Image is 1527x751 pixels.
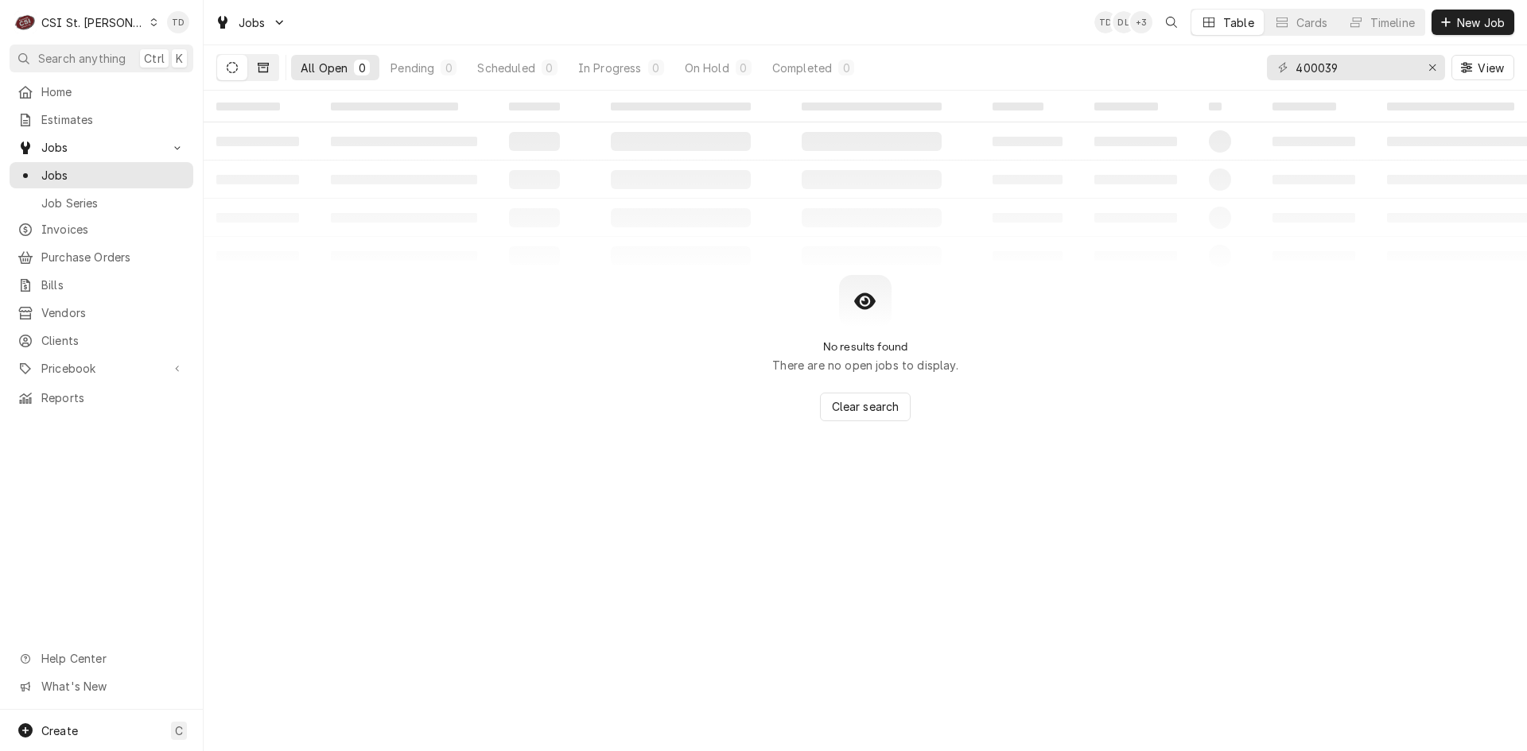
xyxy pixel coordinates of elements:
div: Tim Devereux's Avatar [1094,11,1117,33]
a: Jobs [10,162,193,188]
div: 0 [841,60,851,76]
a: Reports [10,385,193,411]
span: Home [41,83,185,100]
span: New Job [1454,14,1508,31]
input: Keyword search [1296,55,1415,80]
span: What's New [41,678,184,695]
span: ‌ [1272,103,1336,110]
a: Home [10,79,193,105]
p: There are no open jobs to display. [772,357,958,374]
span: Invoices [41,221,185,238]
a: Estimates [10,106,193,133]
div: 0 [651,60,661,76]
span: Vendors [41,304,185,321]
div: CSI St. Louis's Avatar [14,11,37,33]
button: View [1451,55,1514,80]
table: All Open Jobs List Loading [204,91,1527,275]
span: Jobs [239,14,266,31]
div: + 3 [1130,11,1152,33]
span: View [1475,60,1507,76]
a: Job Series [10,190,193,216]
a: Vendors [10,300,193,326]
span: Reports [41,389,185,406]
div: Cards [1296,14,1328,31]
div: All Open [301,60,348,76]
div: 0 [357,60,367,76]
span: ‌ [509,103,560,110]
span: Ctrl [144,50,165,67]
span: Estimates [41,111,185,128]
span: Search anything [38,50,126,67]
span: ‌ [1209,103,1222,110]
span: ‌ [802,103,942,110]
span: ‌ [331,103,458,110]
a: Bills [10,272,193,298]
a: Go to Pricebook [10,355,193,381]
button: Open search [1159,10,1184,35]
a: Go to Jobs [208,10,293,36]
button: Clear search [820,393,911,421]
span: Clients [41,332,185,349]
div: 0 [444,60,453,76]
span: ‌ [993,103,1043,110]
div: On Hold [685,60,729,76]
h2: No results found [823,340,908,354]
span: K [176,50,183,67]
span: Job Series [41,195,185,211]
div: 0 [739,60,748,76]
span: Bills [41,277,185,293]
div: In Progress [578,60,642,76]
span: Create [41,724,78,737]
a: Go to What's New [10,673,193,699]
div: Scheduled [477,60,534,76]
span: Jobs [41,167,185,184]
button: Search anythingCtrlK [10,45,193,72]
span: Pricebook [41,360,161,377]
a: Invoices [10,216,193,242]
a: Go to Jobs [10,134,193,161]
a: Go to Help Center [10,645,193,672]
div: Timeline [1370,14,1415,31]
div: TD [1094,11,1117,33]
a: Clients [10,327,193,354]
span: ‌ [216,103,280,110]
span: ‌ [1387,103,1514,110]
div: TD [167,11,189,33]
div: 0 [545,60,554,76]
div: CSI St. [PERSON_NAME] [41,14,145,31]
span: C [175,722,183,739]
span: Clear search [829,398,903,415]
span: ‌ [611,103,751,110]
div: Tim Devereux's Avatar [167,11,189,33]
div: Completed [772,60,832,76]
span: Help Center [41,650,184,667]
a: Purchase Orders [10,244,193,270]
button: New Job [1432,10,1514,35]
div: C [14,11,37,33]
div: Table [1223,14,1254,31]
div: Pending [390,60,434,76]
button: Erase input [1420,55,1445,80]
div: DL [1113,11,1135,33]
span: Purchase Orders [41,249,185,265]
span: ‌ [1094,103,1158,110]
div: David Lindsey's Avatar [1113,11,1135,33]
span: Jobs [41,139,161,156]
